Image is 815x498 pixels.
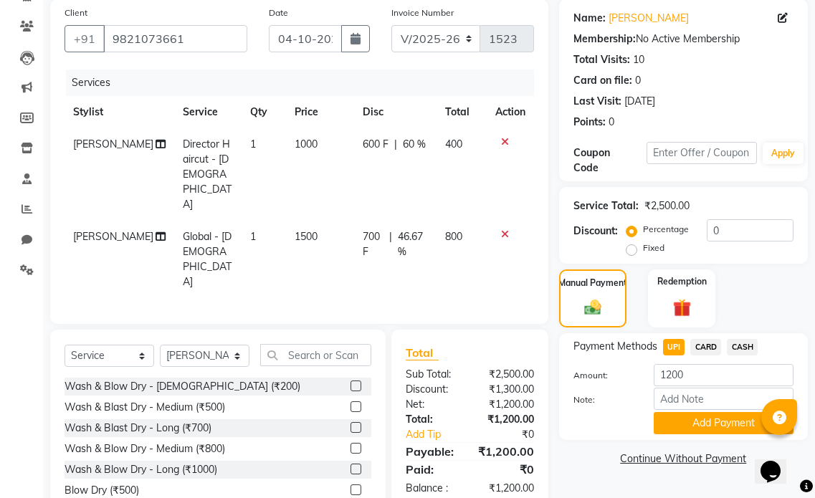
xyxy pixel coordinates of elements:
[65,462,217,477] div: Wash & Blow Dry - Long (₹1000)
[579,298,606,317] img: _cash.svg
[470,397,544,412] div: ₹1,200.00
[562,451,805,466] a: Continue Without Payment
[727,339,758,355] span: CASH
[389,229,392,259] span: |
[573,94,621,109] div: Last Visit:
[445,230,462,243] span: 800
[174,96,242,128] th: Service
[65,96,174,128] th: Stylist
[482,427,545,442] div: ₹0
[395,443,467,460] div: Payable:
[103,25,247,52] input: Search by Name/Mobile/Email/Code
[395,367,470,382] div: Sub Total:
[573,11,606,26] div: Name:
[470,461,544,478] div: ₹0
[363,229,384,259] span: 700 F
[66,70,545,96] div: Services
[65,441,225,456] div: Wash & Blow Dry - Medium (₹800)
[654,364,793,386] input: Amount
[73,138,153,150] span: [PERSON_NAME]
[470,367,544,382] div: ₹2,500.00
[643,223,689,236] label: Percentage
[573,32,793,47] div: No Active Membership
[657,275,707,288] label: Redemption
[654,388,793,410] input: Add Note
[624,94,655,109] div: [DATE]
[563,393,643,406] label: Note:
[763,143,804,164] button: Apply
[395,481,470,496] div: Balance :
[609,115,614,130] div: 0
[65,6,87,19] label: Client
[573,198,639,214] div: Service Total:
[406,345,439,360] span: Total
[363,137,389,152] span: 600 F
[470,412,544,427] div: ₹1,200.00
[487,96,534,128] th: Action
[250,138,256,150] span: 1
[445,138,462,150] span: 400
[663,339,685,355] span: UPI
[295,230,318,243] span: 1500
[295,138,318,150] span: 1000
[573,115,606,130] div: Points:
[644,198,690,214] div: ₹2,500.00
[573,145,647,176] div: Coupon Code
[654,412,793,434] button: Add Payment
[395,412,470,427] div: Total:
[690,339,721,355] span: CARD
[643,241,664,254] label: Fixed
[558,277,627,289] label: Manual Payment
[573,224,618,239] div: Discount:
[391,6,454,19] label: Invoice Number
[250,230,256,243] span: 1
[395,427,482,442] a: Add Tip
[286,96,354,128] th: Price
[437,96,486,128] th: Total
[242,96,286,128] th: Qty
[183,138,232,211] span: Director Haircut - [DEMOGRAPHIC_DATA]
[395,397,470,412] div: Net:
[73,230,153,243] span: [PERSON_NAME]
[573,339,657,354] span: Payment Methods
[65,379,300,394] div: Wash & Blow Dry - [DEMOGRAPHIC_DATA] (₹200)
[395,382,470,397] div: Discount:
[65,400,225,415] div: Wash & Blast Dry - Medium (₹500)
[65,483,139,498] div: Blow Dry (₹500)
[65,421,211,436] div: Wash & Blast Dry - Long (₹700)
[403,137,426,152] span: 60 %
[573,73,632,88] div: Card on file:
[395,461,470,478] div: Paid:
[183,230,232,288] span: Global - [DEMOGRAPHIC_DATA]
[647,142,757,164] input: Enter Offer / Coupon Code
[635,73,641,88] div: 0
[470,481,544,496] div: ₹1,200.00
[269,6,288,19] label: Date
[667,297,697,319] img: _gift.svg
[563,369,643,382] label: Amount:
[65,25,105,52] button: +91
[260,344,371,366] input: Search or Scan
[470,382,544,397] div: ₹1,300.00
[573,52,630,67] div: Total Visits:
[398,229,428,259] span: 46.67 %
[755,441,801,484] iframe: chat widget
[609,11,689,26] a: [PERSON_NAME]
[354,96,437,128] th: Disc
[633,52,644,67] div: 10
[394,137,397,152] span: |
[573,32,636,47] div: Membership:
[467,443,545,460] div: ₹1,200.00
